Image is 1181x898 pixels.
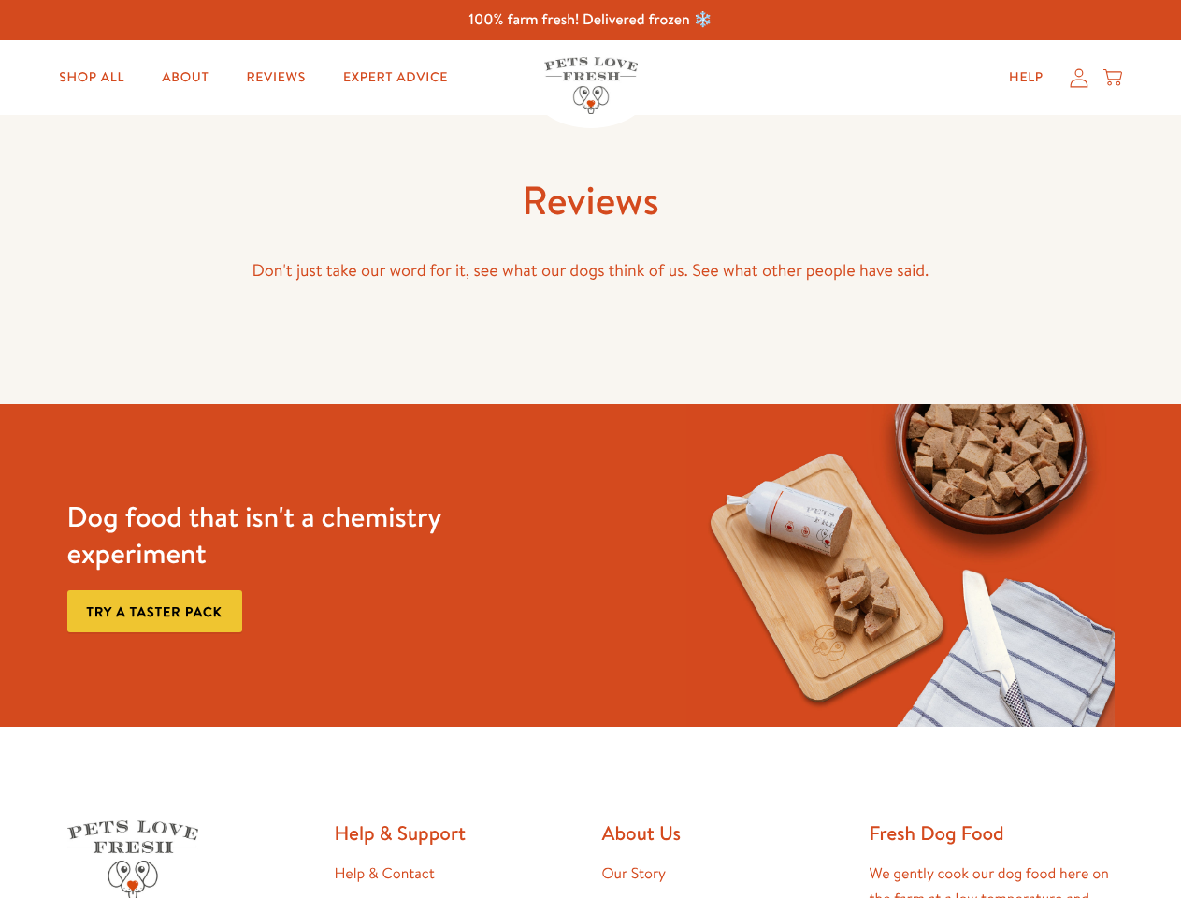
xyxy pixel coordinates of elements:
img: Pets Love Fresh [544,57,638,114]
h2: Help & Support [335,820,580,846]
a: Our Story [602,863,667,884]
img: Fussy [686,404,1114,727]
a: About [147,59,223,96]
a: Help & Contact [335,863,435,884]
h2: About Us [602,820,847,846]
a: Reviews [231,59,320,96]
a: Expert Advice [328,59,463,96]
a: Try a taster pack [67,590,242,632]
h1: Reviews [67,175,1115,226]
a: Shop All [44,59,139,96]
h2: Fresh Dog Food [870,820,1115,846]
h3: Dog food that isn't a chemistry experiment [67,499,495,572]
p: Don't just take our word for it, see what our dogs think of us. See what other people have said. [67,256,1115,285]
a: Help [994,59,1059,96]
